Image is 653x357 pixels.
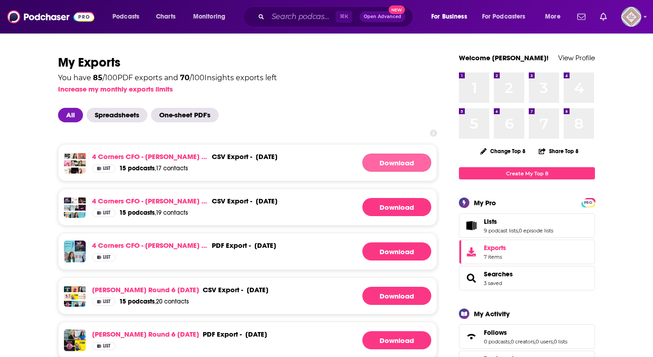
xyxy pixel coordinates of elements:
div: [DATE] [256,197,278,205]
a: Lists [462,219,480,232]
div: export - [212,197,252,205]
button: open menu [187,10,237,24]
span: List [103,344,111,348]
div: [DATE] [254,241,276,250]
a: Charts [150,10,181,24]
span: 15 podcasts [119,209,155,217]
div: Search podcasts, credits, & more... [252,6,422,27]
img: HerBusiness [78,301,86,308]
a: Exports [459,240,595,264]
button: Open AdvancedNew [360,11,405,22]
button: open menu [425,10,478,24]
a: 3 saved [484,280,502,286]
span: List [103,166,111,171]
img: Powered By Her [75,340,86,351]
a: PRO [583,199,594,206]
img: She Who Dares Podcast [64,153,71,160]
a: Create My Top 8 [459,167,595,179]
button: open menu [476,10,539,24]
span: Lists [484,217,497,226]
div: export - [212,241,251,250]
img: She Busy [64,168,71,175]
span: One-sheet PDF's [151,108,219,122]
span: All [58,108,83,122]
img: Look What She Built by Jaime Foster [71,160,78,168]
img: Unlimited HERizons [71,168,78,175]
span: Open Advanced [364,14,401,19]
span: New [389,5,405,14]
a: Searches [462,272,480,285]
span: Lists [459,213,595,238]
img: Self Made Babe [71,153,78,160]
span: Spreadsheets [87,108,147,122]
a: Generating File [362,198,431,216]
button: Increase my monthly exports limits [58,85,173,93]
span: csv [212,197,225,205]
div: You have / 100 PDF exports and / 100 Insights exports left [58,74,277,82]
a: Lists [484,217,553,226]
img: Stacking Your Team | Leadership Advisor for Women Entrepreneurs [64,251,75,262]
a: 4 corners CFO - [PERSON_NAME] Round 7 - [DATE] (Copy) [92,197,208,205]
span: Searches [459,266,595,290]
a: 4 corners CFO - [PERSON_NAME] Round 7 - [DATE] (Copy) [92,241,208,250]
a: Follows [484,328,567,337]
a: Show notifications dropdown [574,9,589,24]
span: Podcasts [112,10,139,23]
button: open menu [106,10,151,24]
img: Lioness Conversations: Brave Stories of Women Leaders & Female Founders | Women leading with conf... [64,286,71,294]
button: Download [362,331,431,349]
span: 70 [180,73,190,82]
a: 15 podcasts,17 contacts [119,164,188,173]
a: 0 episode lists [519,227,553,234]
a: 9 podcast lists [484,227,518,234]
a: 15 podcasts,19 contacts [119,209,188,217]
span: Exports [484,244,506,252]
img: Her First 3 Years - A podcast for women entrepreneurs [78,160,86,168]
img: The Embodied Baddie Podcast [78,198,86,205]
img: Woman-Owned Wallet: The Podcast [64,160,71,168]
input: Search podcasts, credits, & more... [268,10,336,24]
img: She Said / She Said [75,251,86,262]
a: Searches [484,270,513,278]
img: Podchaser - Follow, Share and Rate Podcasts [7,8,94,25]
img: Accelerate Your Business Growth [78,212,86,219]
img: Doing Business Like a Woman Podcast [71,205,78,212]
button: One-sheet PDF's [151,108,222,122]
a: 4 Corners CFO - [PERSON_NAME] Round 9 - [DATE] (Copy) [92,152,208,161]
img: Amplify with Jess Ekstrom [64,212,71,219]
img: Women's Leadership Success [64,329,75,340]
img: User Profile [621,7,641,27]
img: Behind Her Empire [78,286,86,294]
div: [DATE] [256,152,278,161]
img: Figure 8 [71,301,78,308]
span: Logged in as Marketing4Corners [621,7,641,27]
span: , [510,338,511,345]
span: , [553,338,554,345]
span: For Business [431,10,467,23]
button: Show profile menu [621,7,641,27]
span: 15 podcasts [119,164,155,172]
a: 0 users [536,338,553,345]
img: Accelerate Your Business Growth [64,241,75,251]
span: 7 items [484,254,506,260]
span: PDF [212,241,224,250]
a: 0 creators [511,338,535,345]
button: Change Top 8 [475,145,531,157]
img: Potential to Powerhouse: Success Secrets for Women Entrepreneurs [78,153,86,160]
a: Generating File [362,154,431,172]
div: [DATE] [247,285,268,294]
a: Show notifications dropdown [596,9,610,24]
span: List [103,211,111,215]
a: Follows [462,330,480,343]
img: Small Business Bestie [71,198,78,205]
span: , [535,338,536,345]
span: 15 podcasts [119,298,155,305]
div: My Activity [474,309,510,318]
a: Welcome [PERSON_NAME]! [459,53,549,62]
span: More [545,10,560,23]
button: Download [362,242,431,261]
img: Wings of Inspired Business [75,241,86,251]
img: Deals with Heels - Where Female Entrepreneurs Thrive [64,294,71,301]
